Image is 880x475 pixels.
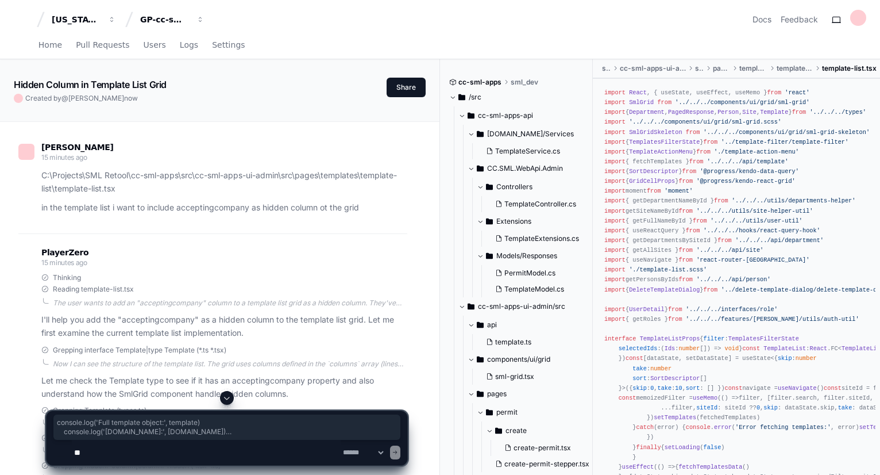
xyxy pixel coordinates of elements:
[632,365,647,372] span: take
[809,109,866,116] span: '../../../types'
[675,99,809,106] span: '../../../components/ui/grid/sml-grid'
[61,94,68,102] span: @
[682,168,697,175] span: from
[504,234,579,243] span: TemplateExtensions.cs
[604,109,626,116] span: import
[665,345,707,352] span: : []
[604,227,626,234] span: import
[700,168,799,175] span: '@progress/kendo-data-query'
[449,88,584,106] button: /src
[689,158,704,165] span: from
[711,217,802,224] span: '../../../utils/user-util'
[41,201,407,214] p: in the template list i want to include acceptingcompany as hidden column ot the grid
[695,64,704,73] span: src
[496,217,531,226] span: Extensions
[477,387,484,401] svg: Directory
[41,249,88,256] span: PlayerZero
[696,247,763,254] span: '../../../api/site'
[604,139,626,145] span: import
[144,41,166,48] span: Users
[620,64,686,73] span: cc-sml-apps-ui-admin
[38,41,62,48] span: Home
[640,335,700,342] span: TemplateListProps
[387,78,426,97] button: Share
[180,32,198,59] a: Logs
[629,129,682,136] span: SmlGridSkeleton
[14,79,167,90] app-text-character-animate: Hidden Column in Template List Grid
[686,316,859,323] span: '../../../features/[PERSON_NAME]/utils/auth-util'
[781,14,818,25] button: Feedback
[777,64,813,73] span: template-list
[678,276,693,283] span: from
[140,14,190,25] div: GP-cc-sml-apps
[824,385,842,392] span: const
[650,375,700,382] span: SortDescriptor
[478,111,533,120] span: cc-sml-apps-api
[487,164,563,173] span: CC.SML.WebApi.Admin
[725,345,739,352] span: void
[760,109,788,116] span: Template
[629,148,693,155] span: TemplateActionMenu
[665,187,693,194] span: 'moment'
[604,247,626,254] span: import
[604,178,626,185] span: import
[468,350,597,369] button: components/ui/grid
[468,159,593,178] button: CC.SML.WebApi.Admin
[725,385,743,392] span: const
[778,355,792,362] span: skip
[604,168,626,175] span: import
[486,214,493,228] svg: Directory
[626,355,643,362] span: const
[477,318,484,332] svg: Directory
[53,273,81,282] span: Thinking
[657,99,671,106] span: from
[604,256,626,263] span: import
[57,418,397,436] span: console.log('Full template object:', template) console.log('[DOMAIN_NAME]:', [DOMAIN_NAME]) conso...
[487,355,550,364] span: components/ui/grid
[458,106,593,125] button: cc-sml-apps-api
[458,90,465,104] svg: Directory
[41,169,407,196] p: C:\Projects\SML Retool\cc-sml-apps\src\cc-sml-apps-ui-admin\src\pages\templates\template-list\tem...
[629,306,665,313] span: UserDetail
[604,89,626,96] span: import
[714,197,728,204] span: from
[714,148,799,155] span: './template-action-menu'
[629,168,678,175] span: SortDescriptor
[76,41,129,48] span: Pull Requests
[458,78,501,87] span: cc-sml-apps
[707,158,789,165] span: '../../../api/template'
[486,180,493,194] svg: Directory
[657,385,671,392] span: take
[796,355,817,362] span: number
[496,182,532,191] span: Controllers
[487,129,574,139] span: [DOMAIN_NAME]/Services
[678,208,693,214] span: from
[469,93,481,102] span: /src
[678,247,693,254] span: from
[632,385,647,392] span: skip
[477,127,484,141] svg: Directory
[212,41,245,48] span: Settings
[52,14,101,25] div: [US_STATE] Pacific
[604,197,626,204] span: import
[629,118,781,125] span: '../../../components/ui/grid/sml-grid.scss'
[504,200,576,209] span: TemplateController.cs
[604,316,626,323] span: import
[650,365,671,372] span: number
[41,374,407,401] p: Let me check the Template type to see if it has an acceptingcompany property and also understand ...
[686,129,700,136] span: from
[629,89,647,96] span: React
[47,9,121,30] button: [US_STATE] Pacific
[704,129,870,136] span: '../../../components/ui/grid/sml-grid-skeleton'
[752,14,771,25] a: Docs
[696,208,813,214] span: '../../../utils/site-helper-util'
[721,139,848,145] span: '../template-filter/template-filter'
[38,32,62,59] a: Home
[212,32,245,59] a: Settings
[629,266,707,273] span: './template-list.scss'
[468,125,593,143] button: [DOMAIN_NAME]/Services
[144,32,166,59] a: Users
[809,345,827,352] span: React
[704,139,718,145] span: from
[604,335,636,342] span: interface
